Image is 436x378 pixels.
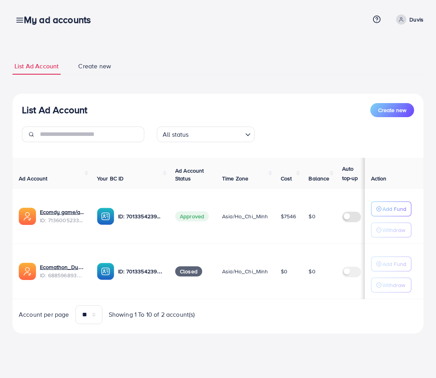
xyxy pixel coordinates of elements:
p: Withdraw [382,225,405,235]
img: ic-ba-acc.ded83a64.svg [97,208,114,225]
span: Balance [309,175,329,182]
span: ID: 7136005233255268353 [40,216,84,224]
span: $7546 [281,212,296,220]
a: Duvis [393,14,423,25]
span: ID: 6885968938828562433 [40,271,84,279]
p: ID: 7013354239015518210 [118,212,163,221]
span: Time Zone [222,175,248,182]
span: Your BC ID [97,175,124,182]
span: Cost [281,175,292,182]
span: Asia/Ho_Chi_Minh [222,267,268,275]
p: Auto top-up [342,164,365,183]
span: Approved [175,211,209,221]
h3: List Ad Account [22,104,87,116]
span: $0 [281,267,287,275]
button: Add Fund [371,257,411,271]
p: Add Fund [382,259,406,269]
a: Ecomdy game/app [40,208,84,216]
p: Withdraw [382,280,405,290]
iframe: Chat [403,343,430,372]
span: Create new [78,62,111,71]
span: $0 [309,267,315,275]
img: ic-ba-acc.ded83a64.svg [97,263,114,280]
span: All status [161,129,190,140]
span: Ad Account Status [175,167,204,182]
span: $0 [309,212,315,220]
img: ic-ads-acc.e4c84228.svg [19,263,36,280]
span: Closed [175,266,202,276]
div: Search for option [157,127,255,142]
img: ic-ads-acc.e4c84228.svg [19,208,36,225]
div: <span class='underline'>Ecomathon_Duvis</span></br>6885968938828562433 [40,263,84,279]
a: Ecomathon_Duvis [40,263,84,271]
span: Action [371,175,387,182]
p: ID: 7013354239015518210 [118,267,163,276]
span: Account per page [19,310,69,319]
p: Duvis [409,15,423,24]
span: Ad Account [19,175,48,182]
span: Showing 1 To 10 of 2 account(s) [109,310,195,319]
h3: My ad accounts [24,14,97,25]
button: Create new [370,103,414,117]
button: Withdraw [371,278,411,292]
span: Asia/Ho_Chi_Minh [222,212,268,220]
span: Create new [378,106,406,114]
button: Add Fund [371,201,411,216]
div: <span class='underline'>Ecomdy game/app</span></br>7136005233255268353 [40,208,84,224]
span: List Ad Account [14,62,59,71]
input: Search for option [191,127,242,140]
button: Withdraw [371,223,411,237]
p: Add Fund [382,204,406,214]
